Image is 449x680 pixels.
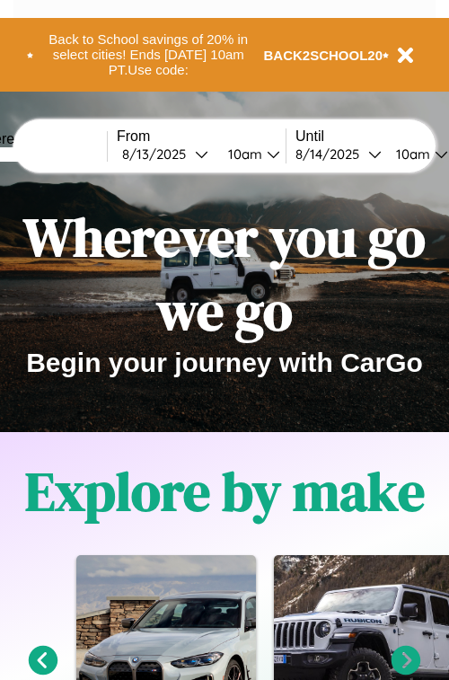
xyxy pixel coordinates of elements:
div: 10am [219,146,267,163]
h1: Explore by make [25,455,425,528]
button: 10am [214,145,286,163]
div: 8 / 13 / 2025 [122,146,195,163]
div: 10am [387,146,435,163]
button: 8/13/2025 [117,145,214,163]
label: From [117,128,286,145]
div: 8 / 14 / 2025 [295,146,368,163]
button: Back to School savings of 20% in select cities! Ends [DATE] 10am PT.Use code: [33,27,264,83]
b: BACK2SCHOOL20 [264,48,383,63]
